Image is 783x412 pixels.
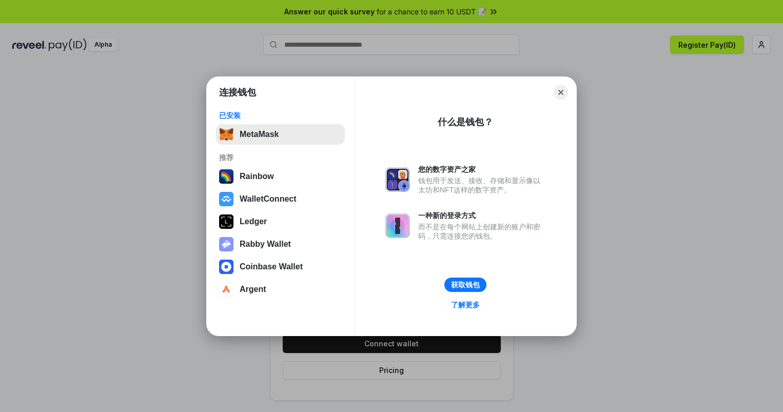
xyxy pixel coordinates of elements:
div: 已安装 [219,111,342,120]
img: svg+xml,%3Csvg%20xmlns%3D%22http%3A%2F%2Fwww.w3.org%2F2000%2Fsvg%22%20fill%3D%22none%22%20viewBox... [385,213,410,238]
button: WalletConnect [216,189,345,209]
button: Ledger [216,211,345,232]
div: Ledger [240,217,267,226]
button: 获取钱包 [444,278,486,292]
h1: 连接钱包 [219,86,256,99]
button: Rainbow [216,166,345,187]
button: Close [554,85,568,100]
img: svg+xml,%3Csvg%20width%3D%2228%22%20height%3D%2228%22%20viewBox%3D%220%200%2028%2028%22%20fill%3D... [219,260,233,274]
img: svg+xml,%3Csvg%20xmlns%3D%22http%3A%2F%2Fwww.w3.org%2F2000%2Fsvg%22%20fill%3D%22none%22%20viewBox... [219,237,233,251]
div: Rainbow [240,172,274,181]
img: svg+xml,%3Csvg%20width%3D%22120%22%20height%3D%22120%22%20viewBox%3D%220%200%20120%20120%22%20fil... [219,169,233,184]
div: MetaMask [240,130,279,139]
div: 钱包用于发送、接收、存储和显示像以太坊和NFT这样的数字资产。 [418,176,545,194]
img: svg+xml,%3Csvg%20xmlns%3D%22http%3A%2F%2Fwww.w3.org%2F2000%2Fsvg%22%20fill%3D%22none%22%20viewBox... [385,167,410,192]
img: svg+xml,%3Csvg%20width%3D%2228%22%20height%3D%2228%22%20viewBox%3D%220%200%2028%2028%22%20fill%3D... [219,192,233,206]
img: svg+xml,%3Csvg%20width%3D%2228%22%20height%3D%2228%22%20viewBox%3D%220%200%2028%2028%22%20fill%3D... [219,282,233,297]
div: 一种新的登录方式 [418,211,545,220]
button: Rabby Wallet [216,234,345,254]
div: 获取钱包 [451,280,480,289]
div: Coinbase Wallet [240,262,303,271]
button: MetaMask [216,124,345,145]
div: 了解更多 [451,300,480,309]
button: Argent [216,279,345,300]
div: WalletConnect [240,194,297,204]
div: Rabby Wallet [240,240,291,249]
div: 什么是钱包？ [438,116,493,128]
button: Coinbase Wallet [216,257,345,277]
div: 而不是在每个网站上创建新的账户和密码，只需连接您的钱包。 [418,222,545,241]
img: svg+xml,%3Csvg%20xmlns%3D%22http%3A%2F%2Fwww.w3.org%2F2000%2Fsvg%22%20width%3D%2228%22%20height%3... [219,214,233,229]
img: svg+xml,%3Csvg%20fill%3D%22none%22%20height%3D%2233%22%20viewBox%3D%220%200%2035%2033%22%20width%... [219,127,233,142]
div: Argent [240,285,266,294]
div: 推荐 [219,153,342,162]
div: 您的数字资产之家 [418,165,545,174]
a: 了解更多 [445,298,486,311]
